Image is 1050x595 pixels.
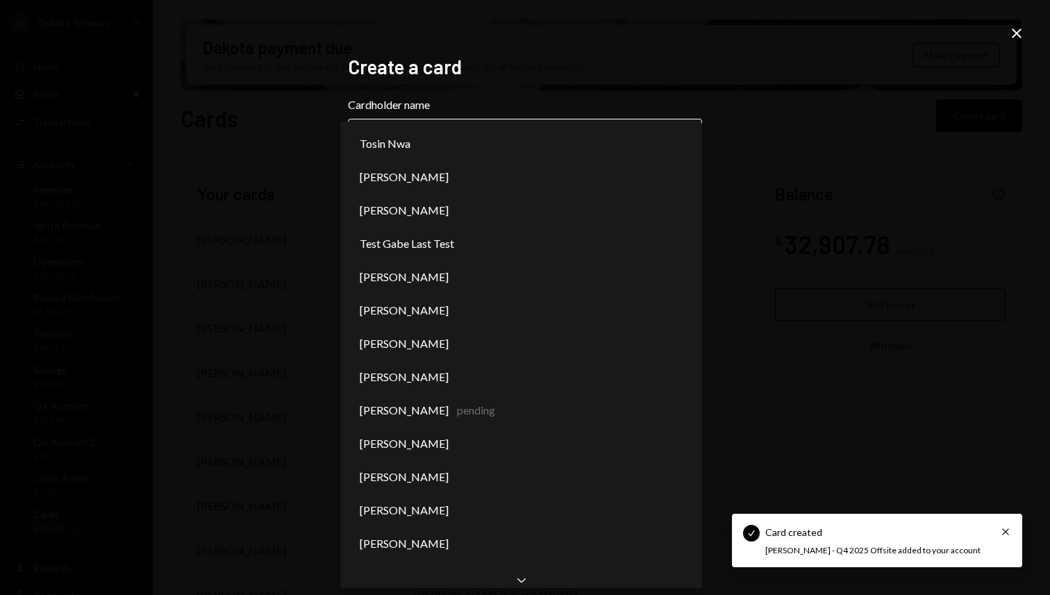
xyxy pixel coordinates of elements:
[348,97,702,113] label: Cardholder name
[360,535,449,552] span: [PERSON_NAME]
[348,53,702,81] h2: Create a card
[360,435,449,452] span: [PERSON_NAME]
[348,119,702,158] button: Cardholder name
[360,502,449,519] span: [PERSON_NAME]
[360,402,449,419] span: [PERSON_NAME]
[360,302,449,319] span: [PERSON_NAME]
[360,369,449,385] span: [PERSON_NAME]
[360,569,449,585] span: [PERSON_NAME]
[360,269,449,285] span: [PERSON_NAME]
[360,235,454,252] span: Test Gabe Last Test
[360,469,449,485] span: [PERSON_NAME]
[360,202,449,219] span: [PERSON_NAME]
[360,169,449,185] span: [PERSON_NAME]
[360,135,410,152] span: Tosin Nwa
[360,335,449,352] span: [PERSON_NAME]
[457,402,495,419] div: pending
